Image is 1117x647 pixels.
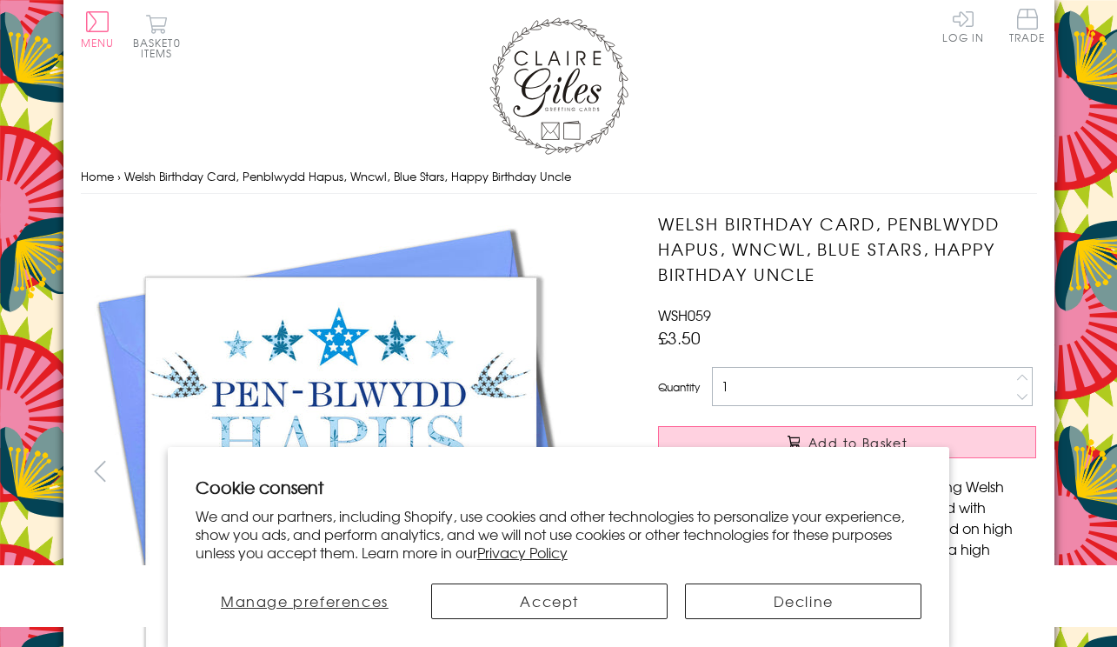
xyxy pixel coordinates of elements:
[133,14,181,58] button: Basket0 items
[942,9,984,43] a: Log In
[117,168,121,184] span: ›
[658,211,1036,286] h1: Welsh Birthday Card, Penblwydd Hapus, Wncwl, Blue Stars, Happy Birthday Uncle
[221,590,389,611] span: Manage preferences
[489,17,628,155] img: Claire Giles Greetings Cards
[658,325,701,350] span: £3.50
[658,379,700,395] label: Quantity
[81,35,115,50] span: Menu
[477,542,568,563] a: Privacy Policy
[1009,9,1046,43] span: Trade
[81,159,1037,195] nav: breadcrumbs
[431,584,668,619] button: Accept
[196,584,414,619] button: Manage preferences
[196,475,922,499] h2: Cookie consent
[196,507,922,561] p: We and our partners, including Shopify, use cookies and other technologies to personalize your ex...
[81,11,115,48] button: Menu
[1009,9,1046,46] a: Trade
[81,168,114,184] a: Home
[658,304,711,325] span: WSH059
[658,426,1036,458] button: Add to Basket
[685,584,921,619] button: Decline
[81,451,120,490] button: prev
[808,434,908,451] span: Add to Basket
[124,168,571,184] span: Welsh Birthday Card, Penblwydd Hapus, Wncwl, Blue Stars, Happy Birthday Uncle
[141,35,181,61] span: 0 items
